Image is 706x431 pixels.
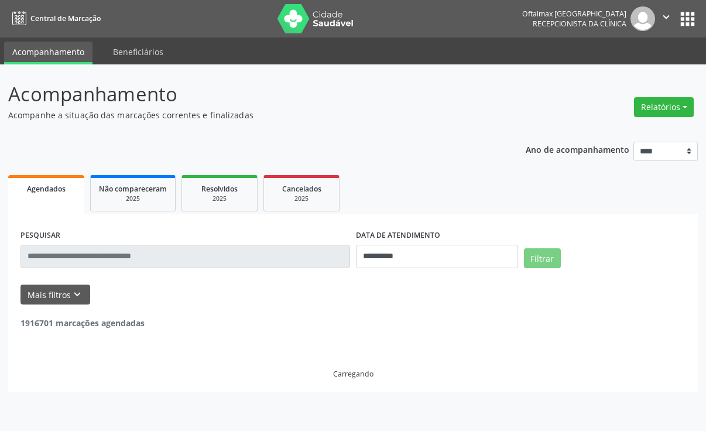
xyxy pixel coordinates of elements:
a: Central de Marcação [8,9,101,28]
button: apps [677,9,698,29]
button: Filtrar [524,248,561,268]
p: Ano de acompanhamento [526,142,629,156]
p: Acompanhamento [8,80,491,109]
p: Acompanhe a situação das marcações correntes e finalizadas [8,109,491,121]
button: Relatórios [634,97,694,117]
a: Acompanhamento [4,42,92,64]
label: PESQUISAR [20,227,60,245]
div: Carregando [333,369,373,379]
i: keyboard_arrow_down [71,288,84,301]
span: Cancelados [282,184,321,194]
span: Resolvidos [201,184,238,194]
span: Recepcionista da clínica [533,19,626,29]
img: img [630,6,655,31]
span: Não compareceram [99,184,167,194]
label: DATA DE ATENDIMENTO [356,227,440,245]
div: Oftalmax [GEOGRAPHIC_DATA] [522,9,626,19]
button: Mais filtroskeyboard_arrow_down [20,285,90,305]
strong: 1916701 marcações agendadas [20,317,145,329]
span: Central de Marcação [30,13,101,23]
div: 2025 [99,194,167,203]
span: Agendados [27,184,66,194]
i:  [660,11,673,23]
a: Beneficiários [105,42,172,62]
div: 2025 [272,194,331,203]
button:  [655,6,677,31]
div: 2025 [190,194,249,203]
